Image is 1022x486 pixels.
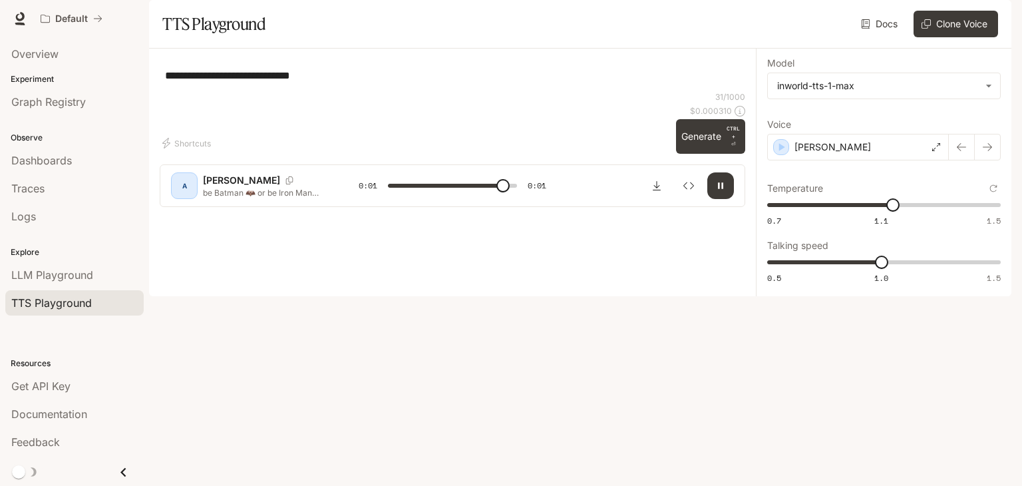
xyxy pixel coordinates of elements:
[35,5,108,32] button: All workspaces
[203,187,327,198] p: be Batman 🦇 or be Iron Man 🤖?
[643,172,670,199] button: Download audio
[767,120,791,129] p: Voice
[727,124,740,140] p: CTRL +
[174,175,195,196] div: A
[675,172,702,199] button: Inspect
[715,91,745,103] p: 31 / 1000
[690,105,732,117] p: $ 0.000310
[160,132,216,154] button: Shortcuts
[768,73,1000,99] div: inworld-tts-1-max
[767,184,823,193] p: Temperature
[858,11,903,37] a: Docs
[767,241,828,250] p: Talking speed
[874,272,888,284] span: 1.0
[528,179,546,192] span: 0:01
[987,272,1001,284] span: 1.5
[676,119,745,154] button: GenerateCTRL +⏎
[55,13,88,25] p: Default
[203,174,280,187] p: [PERSON_NAME]
[767,215,781,226] span: 0.7
[162,11,265,37] h1: TTS Playground
[280,176,299,184] button: Copy Voice ID
[874,215,888,226] span: 1.1
[777,79,979,93] div: inworld-tts-1-max
[727,124,740,148] p: ⏎
[986,181,1001,196] button: Reset to default
[767,272,781,284] span: 0.5
[767,59,794,68] p: Model
[359,179,377,192] span: 0:01
[914,11,998,37] button: Clone Voice
[794,140,871,154] p: [PERSON_NAME]
[987,215,1001,226] span: 1.5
